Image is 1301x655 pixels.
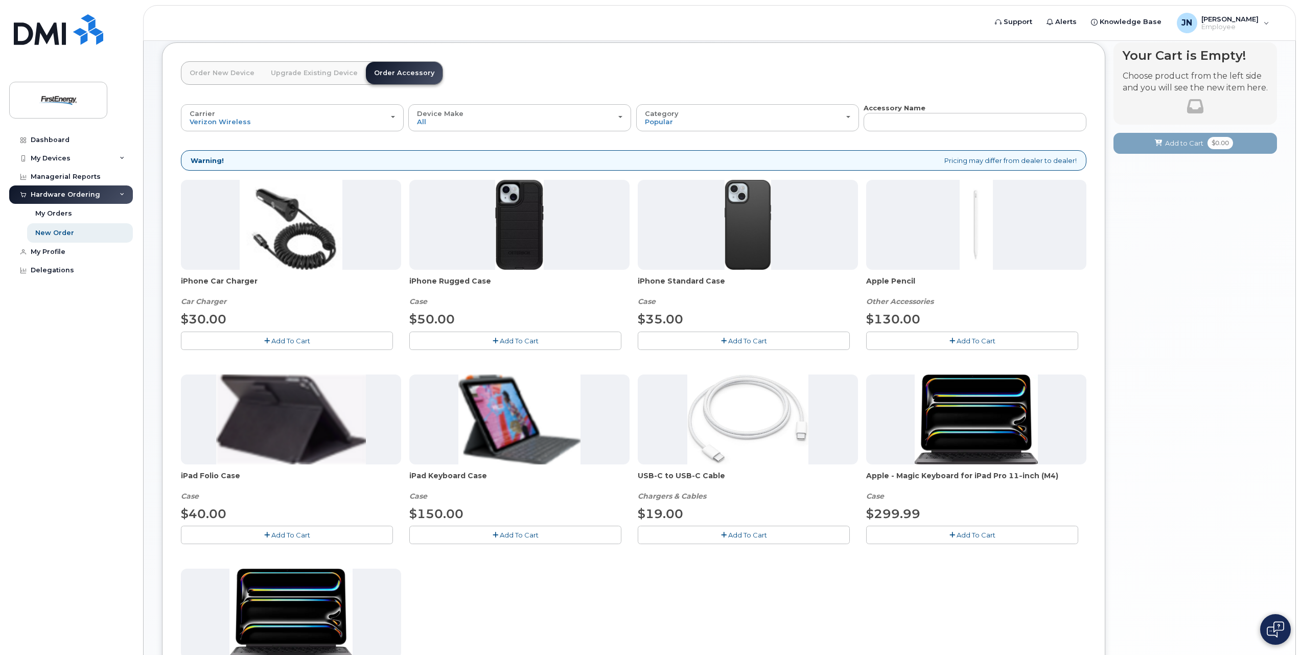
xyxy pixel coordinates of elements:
span: $130.00 [866,312,920,326]
span: iPhone Standard Case [638,276,858,296]
button: Add To Cart [866,526,1078,544]
a: Knowledge Base [1084,12,1169,32]
span: Add To Cart [271,337,310,345]
em: Case [181,492,199,501]
div: Apple Pencil [866,276,1086,307]
a: Alerts [1039,12,1084,32]
span: iPad Keyboard Case [409,471,630,491]
span: $50.00 [409,312,455,326]
span: Verizon Wireless [190,118,251,126]
div: iPhone Rugged Case [409,276,630,307]
img: magic_keyboard_for_ipad_pro.png [915,375,1038,464]
a: Order Accessory [366,62,443,84]
span: $19.00 [638,506,683,521]
img: iphonesecg.jpg [240,180,342,270]
button: Carrier Verizon Wireless [181,104,404,131]
span: Category [645,109,679,118]
span: Support [1004,17,1032,27]
div: iPad Folio Case [181,471,401,501]
strong: Accessory Name [864,104,925,112]
span: $30.00 [181,312,226,326]
div: iPhone Standard Case [638,276,858,307]
span: Add to Cart [1165,138,1203,148]
span: JN [1181,17,1192,29]
em: Case [866,492,884,501]
span: USB-C to USB-C Cable [638,471,858,491]
button: Add To Cart [409,526,621,544]
img: Symmetry.jpg [725,180,771,270]
a: Support [988,12,1039,32]
span: $40.00 [181,506,226,521]
span: Device Make [417,109,463,118]
button: Add To Cart [181,526,393,544]
button: Add To Cart [638,526,850,544]
span: $150.00 [409,506,463,521]
div: Apple - Magic Keyboard for iPad Pro 11‑inch (M4) [866,471,1086,501]
span: $299.99 [866,506,920,521]
span: Add To Cart [957,531,995,539]
p: Choose product from the left side and you will see the new item here. [1123,71,1268,94]
span: Apple Pencil [866,276,1086,296]
strong: Warning! [191,156,224,166]
div: Jeffrey Neal [1170,13,1276,33]
span: All [417,118,426,126]
em: Other Accessories [866,297,934,306]
span: Alerts [1055,17,1077,27]
span: $0.00 [1207,137,1233,149]
button: Device Make All [408,104,631,131]
img: folio.png [216,375,366,464]
span: Add To Cart [500,531,539,539]
div: iPhone Car Charger [181,276,401,307]
button: Add To Cart [866,332,1078,349]
div: USB-C to USB-C Cable [638,471,858,501]
span: [PERSON_NAME] [1201,15,1259,23]
em: Chargers & Cables [638,492,706,501]
span: Add To Cart [728,337,767,345]
div: Pricing may differ from dealer to dealer! [181,150,1086,171]
span: Add To Cart [500,337,539,345]
button: Category Popular [636,104,859,131]
img: keyboard.png [458,375,580,464]
img: Defender.jpg [495,180,544,270]
span: Popular [645,118,673,126]
div: iPad Keyboard Case [409,471,630,501]
em: Car Charger [181,297,226,306]
span: iPhone Rugged Case [409,276,630,296]
span: Carrier [190,109,215,118]
span: Knowledge Base [1100,17,1161,27]
span: Add To Cart [271,531,310,539]
span: iPad Folio Case [181,471,401,491]
button: Add To Cart [638,332,850,349]
span: Employee [1201,23,1259,31]
img: PencilPro.jpg [960,180,992,270]
button: Add To Cart [409,332,621,349]
span: Add To Cart [728,531,767,539]
em: Case [638,297,656,306]
h4: Your Cart is Empty! [1123,49,1268,62]
em: Case [409,297,427,306]
a: Order New Device [181,62,263,84]
button: Add To Cart [181,332,393,349]
img: Open chat [1267,621,1284,638]
button: Add to Cart $0.00 [1113,133,1277,154]
em: Case [409,492,427,501]
span: Add To Cart [957,337,995,345]
a: Upgrade Existing Device [263,62,366,84]
span: Apple - Magic Keyboard for iPad Pro 11‑inch (M4) [866,471,1086,491]
span: $35.00 [638,312,683,326]
img: USB-C.jpg [687,375,808,464]
span: iPhone Car Charger [181,276,401,296]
